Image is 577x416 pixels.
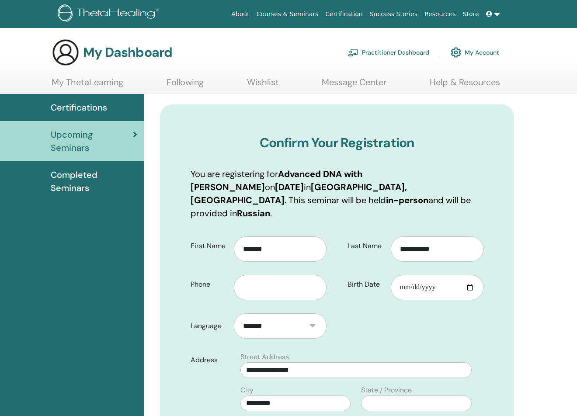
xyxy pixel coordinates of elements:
[348,49,358,56] img: chalkboard-teacher.svg
[247,77,279,94] a: Wishlist
[52,38,80,66] img: generic-user-icon.jpg
[184,318,234,334] label: Language
[386,194,428,206] b: in-person
[191,167,483,220] p: You are registering for on in . This seminar will be held and will be provided in .
[253,6,322,22] a: Courses & Seminars
[191,135,483,151] h3: Confirm Your Registration
[184,238,234,254] label: First Name
[51,168,137,194] span: Completed Seminars
[51,101,107,114] span: Certifications
[451,43,499,62] a: My Account
[451,45,461,60] img: cog.svg
[184,352,235,368] label: Address
[83,45,172,60] h3: My Dashboard
[58,4,162,24] img: logo.png
[237,208,270,219] b: Russian
[322,6,366,22] a: Certification
[421,6,459,22] a: Resources
[459,6,483,22] a: Store
[361,385,412,395] label: State / Province
[167,77,204,94] a: Following
[341,276,391,293] label: Birth Date
[240,385,254,395] label: City
[228,6,253,22] a: About
[322,77,386,94] a: Message Center
[341,238,391,254] label: Last Name
[51,128,133,154] span: Upcoming Seminars
[348,43,429,62] a: Practitioner Dashboard
[275,181,304,193] b: [DATE]
[240,352,289,362] label: Street Address
[430,77,500,94] a: Help & Resources
[184,276,234,293] label: Phone
[52,77,123,94] a: My ThetaLearning
[366,6,421,22] a: Success Stories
